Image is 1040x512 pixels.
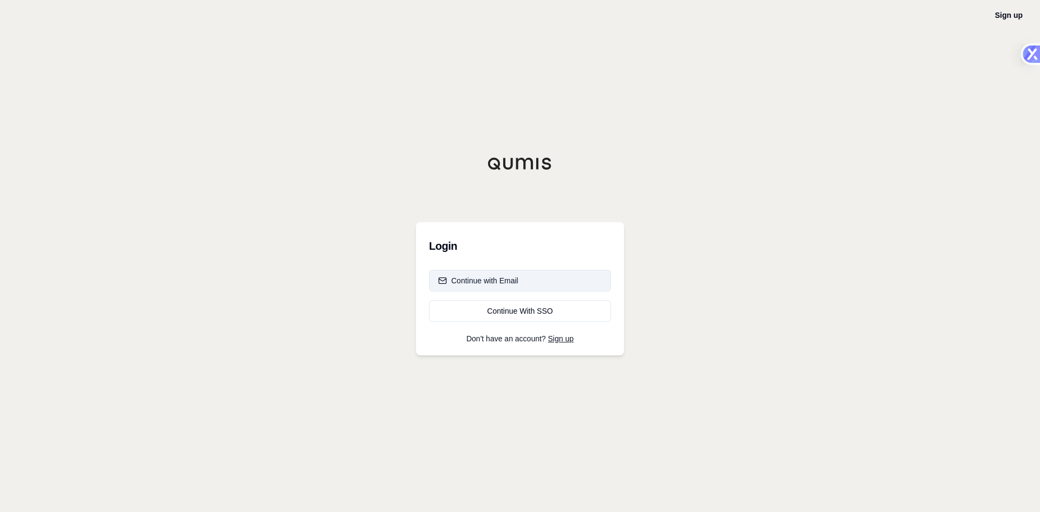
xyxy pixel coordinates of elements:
div: Continue with Email [438,275,518,286]
img: tab-logo.svg [1020,43,1040,65]
h3: Login [429,235,611,257]
p: Don't have an account? [429,335,611,342]
button: Continue with Email [429,270,611,291]
a: Continue With SSO [429,300,611,322]
div: Continue With SSO [438,306,602,316]
a: Sign up [548,334,574,343]
a: Sign up [995,11,1023,20]
img: Qumis [487,157,552,170]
